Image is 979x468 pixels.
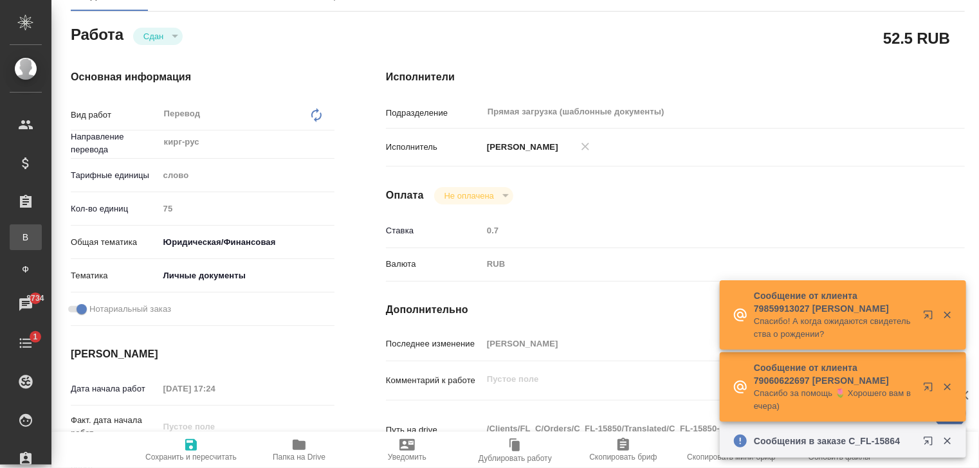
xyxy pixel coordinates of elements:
[386,258,482,271] p: Валюта
[388,453,426,462] span: Уведомить
[589,453,657,462] span: Скопировать бриф
[71,130,159,156] p: Направление перевода
[934,435,960,447] button: Закрыть
[482,221,917,240] input: Пустое поле
[16,231,35,244] span: В
[754,289,915,315] p: Сообщение от клиента 79859913027 [PERSON_NAME]
[71,382,159,395] p: Дата начала работ
[71,269,159,282] p: Тематика
[482,418,917,440] textarea: /Clients/FL_C/Orders/C_FL-15850/Translated/C_FL-15850-WK-013
[569,432,677,468] button: Скопировать бриф
[441,190,498,201] button: Не оплачена
[754,315,915,341] p: Спасибо! А когда ожидаются свидетельства о рождении?
[159,231,334,253] div: Юридическая/Финансовая
[386,302,965,318] h4: Дополнительно
[71,22,124,45] h2: Работа
[386,188,424,203] h4: Оплата
[934,381,960,393] button: Закрыть
[159,265,334,287] div: Личные документы
[71,346,334,362] h4: [PERSON_NAME]
[159,417,271,436] input: Пустое поле
[19,292,51,305] span: 8734
[754,387,915,413] p: Спасибо за помощь 🌷 Хорошего вам вечера)
[245,432,353,468] button: Папка на Drive
[71,236,159,249] p: Общая тематика
[934,309,960,321] button: Закрыть
[386,69,965,85] h4: Исполнители
[883,27,950,49] h2: 52.5 RUB
[145,453,237,462] span: Сохранить и пересчитать
[915,374,946,405] button: Открыть в новой вкладке
[16,263,35,276] span: Ф
[10,256,42,282] a: Ф
[10,224,42,250] a: В
[386,337,482,350] p: Последнее изменение
[687,453,775,462] span: Скопировать мини-бриф
[482,253,917,275] div: RUB
[915,428,946,459] button: Открыть в новой вкладке
[137,432,245,468] button: Сохранить и пересчитать
[273,453,325,462] span: Папка на Drive
[159,379,271,398] input: Пустое поле
[140,31,167,42] button: Сдан
[71,109,159,122] p: Вид работ
[3,289,48,321] a: 8734
[71,169,159,182] p: Тарифные единицы
[386,374,482,387] p: Комментарий к работе
[434,187,513,204] div: Сдан
[133,28,183,45] div: Сдан
[159,165,334,186] div: слово
[386,107,482,120] p: Подразделение
[479,454,552,463] span: Дублировать работу
[89,303,171,316] span: Нотариальный заказ
[482,334,917,353] input: Пустое поле
[386,224,482,237] p: Ставка
[353,432,461,468] button: Уведомить
[71,69,334,85] h4: Основная информация
[915,302,946,333] button: Открыть в новой вкладке
[71,203,159,215] p: Кол-во единиц
[754,435,915,447] p: Сообщения в заказе C_FL-15864
[482,141,558,154] p: [PERSON_NAME]
[386,424,482,437] p: Путь на drive
[386,141,482,154] p: Исполнитель
[25,330,45,343] span: 1
[71,414,159,440] p: Факт. дата начала работ
[159,199,334,218] input: Пустое поле
[3,327,48,359] a: 1
[754,361,915,387] p: Сообщение от клиента 79060622697 [PERSON_NAME]
[461,432,569,468] button: Дублировать работу
[677,432,785,468] button: Скопировать мини-бриф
